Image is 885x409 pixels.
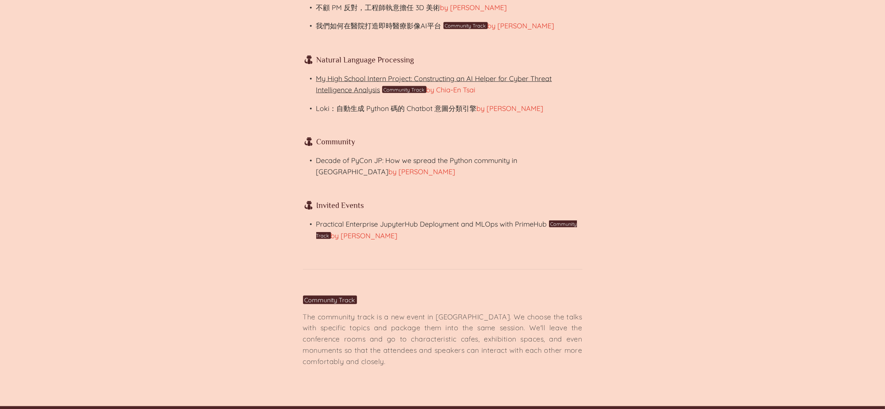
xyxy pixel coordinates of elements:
[305,296,355,304] a: Community Track
[316,155,582,178] p: by [PERSON_NAME]
[316,2,582,14] p: by [PERSON_NAME]
[316,73,582,96] p: by Chia-En Tsai
[303,51,582,64] h3: Natural Language Processing
[316,219,582,242] p: by [PERSON_NAME]
[445,23,486,29] a: Community Track
[384,87,425,93] a: Community Track
[303,312,582,367] p: The community track is a new event in [GEOGRAPHIC_DATA]. We choose the talks with specific topics...
[316,156,518,176] a: Decade of PyCon JP: How we spread the Python community in [GEOGRAPHIC_DATA]
[316,74,552,94] a: My High School Intern Project: Constructing an AI Helper for Cyber Threat Intelligence Analysis
[316,21,442,30] a: 我們如何在醫院打造即時醫療影像AI平台
[316,3,440,12] a: 不顧 PM 反對，工程師執意擔任 3D 美術
[316,21,582,32] p: by [PERSON_NAME]
[303,133,582,146] h3: Community
[316,221,577,239] a: Community Track
[303,196,582,210] h3: Invited Events
[316,220,547,229] a: Practical Enterprise JupyterHub Deployment and MLOps with PrimeHub
[316,103,582,114] p: by [PERSON_NAME]
[316,104,477,113] a: Loki：自動生成 Python 碼的 Chatbot 意圖分類引擎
